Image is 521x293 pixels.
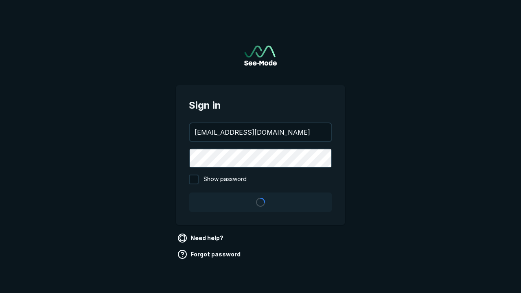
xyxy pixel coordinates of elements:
a: Forgot password [176,248,244,261]
span: Sign in [189,98,332,113]
input: your@email.com [190,123,331,141]
img: See-Mode Logo [244,46,277,66]
a: Need help? [176,232,227,245]
a: Go to sign in [244,46,277,66]
span: Show password [204,175,247,184]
